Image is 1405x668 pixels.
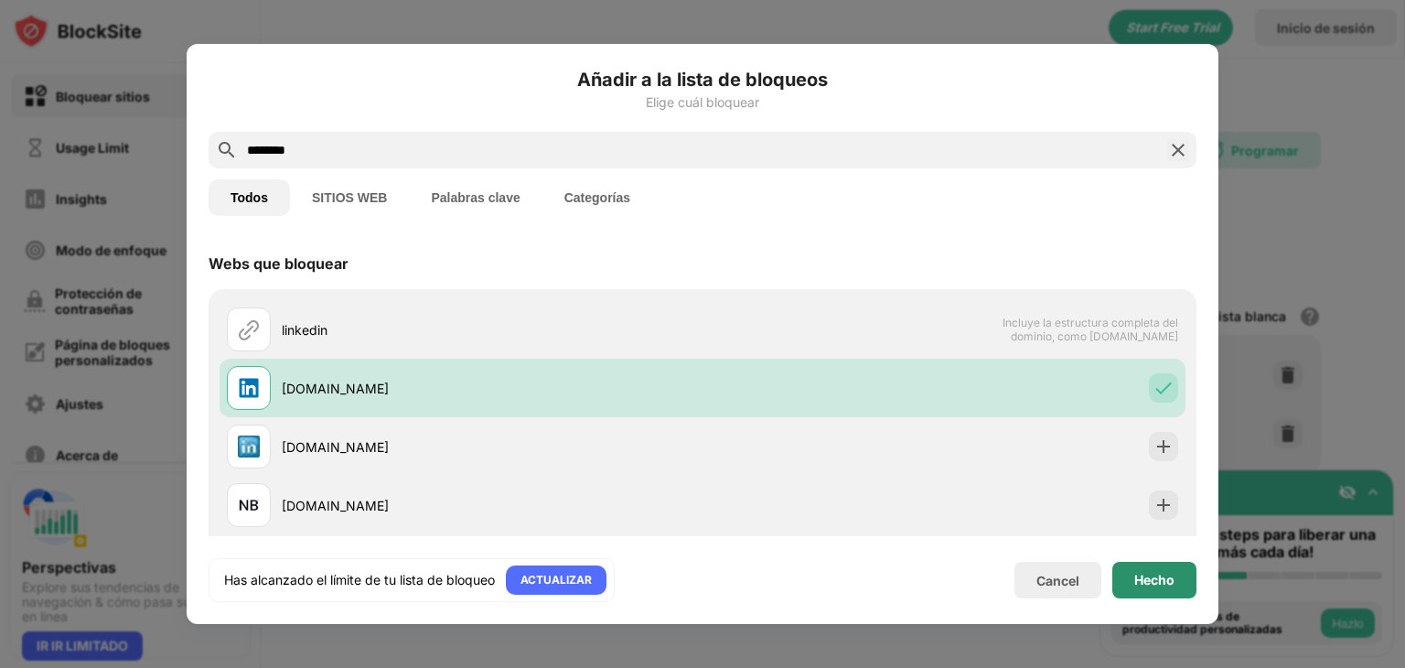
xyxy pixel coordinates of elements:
button: Palabras clave [409,179,542,216]
img: favicons [238,494,260,516]
div: [DOMAIN_NAME] [282,379,702,398]
div: [DOMAIN_NAME] [282,496,702,515]
button: Todos [209,179,290,216]
button: Categorías [542,179,652,216]
img: url.svg [238,318,260,340]
h6: Añadir a la lista de bloqueos [209,66,1196,93]
span: Incluye la estructura completa del dominio, como [DOMAIN_NAME] [990,316,1178,343]
div: Hecho [1134,573,1174,587]
img: search-close [1167,139,1189,161]
img: favicons [238,377,260,399]
div: Has alcanzado el límite de tu lista de bloqueo [224,571,495,589]
div: ACTUALIZAR [520,571,592,589]
div: [DOMAIN_NAME] [282,437,702,457]
div: Cancel [1036,573,1079,588]
div: Elige cuál bloquear [209,95,1196,110]
button: SITIOS WEB [290,179,409,216]
div: Webs que bloquear [209,254,349,273]
img: favicons [238,436,260,458]
img: search.svg [216,139,238,161]
div: linkedin [282,320,702,339]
